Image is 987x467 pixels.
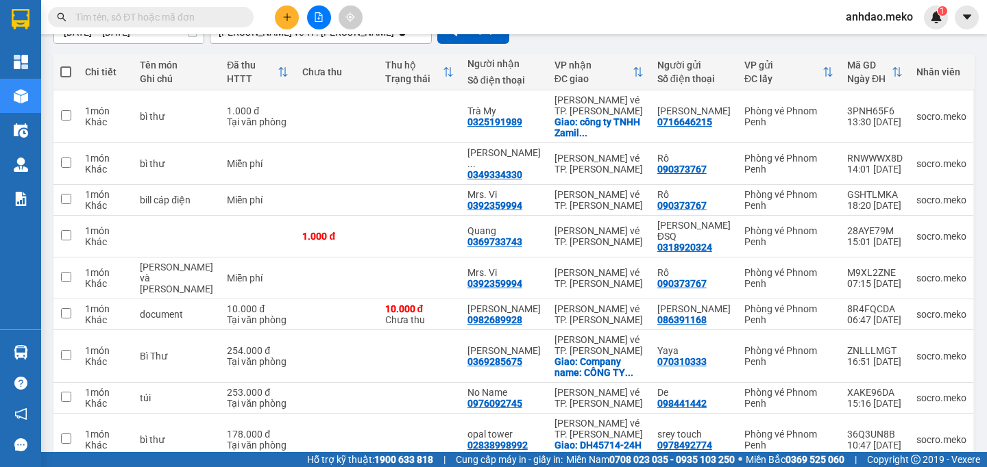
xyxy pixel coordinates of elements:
div: Đã thu [227,60,278,71]
div: socro.meko [916,231,966,242]
div: 098441442 [657,398,707,409]
div: srey touch [657,429,731,440]
div: [PERSON_NAME] vé TP. [PERSON_NAME] [555,303,644,325]
img: solution-icon [14,192,28,206]
strong: 0708 023 035 - 0935 103 250 [609,454,735,465]
div: [PERSON_NAME] vé TP. [PERSON_NAME] [555,387,644,409]
div: [PERSON_NAME] vé TP. [PERSON_NAME] [555,153,644,175]
div: Phòng vé Phnom Penh [744,225,833,247]
div: 1 món [85,225,126,236]
div: Miễn phí [227,273,289,283]
div: VP gửi [744,60,822,71]
img: warehouse-icon [14,89,28,103]
sup: 1 [938,6,947,16]
div: socro.meko [916,434,966,445]
div: Rô [657,267,731,278]
div: 36Q3UN8B [847,429,903,440]
span: Hỗ trợ kỹ thuật: [307,452,433,467]
div: Khác [85,398,126,409]
div: Khác [85,116,126,127]
div: 10.000 đ [385,303,454,314]
strong: 0369 525 060 [785,454,844,465]
div: Giao: công ty TNHH Zamil steelbuidings, tầng 14, toà nhà Kangnam,landmark 72,đường Phạm Hùng,Mê T... [555,116,644,138]
span: 1 [940,6,945,16]
div: M9XL2ZNE [847,267,903,278]
th: Toggle SortBy [378,54,461,90]
div: cham nan [657,303,731,314]
div: ĐC giao [555,73,633,84]
div: Tại văn phòng [227,398,289,409]
div: 090373767 [657,200,707,211]
div: 0978492774 [657,440,712,451]
input: Tìm tên, số ĐT hoặc mã đơn [75,10,237,25]
div: 090373767 [657,278,707,289]
div: VP nhận [555,60,633,71]
span: message [14,438,27,451]
div: [PERSON_NAME] vé TP. [PERSON_NAME] [555,94,644,116]
div: Quang [467,225,541,236]
div: Phòng vé Phnom Penh [744,303,833,325]
div: 0976092745 [467,398,522,409]
span: Miền Nam [566,452,735,467]
div: Thuần ĐSQ [657,220,731,242]
div: 1 món [85,189,126,200]
span: | [443,452,446,467]
div: 10:47 [DATE] [847,440,903,451]
div: 14:01 [DATE] [847,164,903,175]
div: Khác [85,200,126,211]
div: Người nhận [467,58,541,69]
div: Tại văn phòng [227,314,289,325]
div: Phòng vé Phnom Penh [744,105,833,127]
div: Trà My [467,105,541,116]
div: 28AYE79M [847,225,903,236]
div: 0369285675 [467,356,522,367]
span: ⚪️ [738,457,742,462]
img: warehouse-icon [14,157,28,172]
div: 0318920324 [657,242,712,253]
div: Ghi chú [140,73,213,84]
div: Mã GD [847,60,892,71]
img: warehouse-icon [14,345,28,359]
span: | [855,452,857,467]
div: 15:16 [DATE] [847,398,903,409]
div: 070310333 [657,356,707,367]
div: Phòng vé Phnom Penh [744,153,833,175]
img: warehouse-icon [14,123,28,138]
span: search [57,12,66,22]
div: Tại văn phòng [227,356,289,367]
div: Giao: DH45714-24H 19th Floor, Opal Tower, No. 92, Nguyen Huu Canh Stre [555,440,644,462]
span: copyright [911,455,921,464]
div: Kim [467,303,541,314]
div: Tại văn phòng [227,440,289,451]
div: [PERSON_NAME] vé TP. [PERSON_NAME] [555,418,644,440]
div: 178.000 đ [227,429,289,440]
span: anhdao.meko [835,8,924,25]
div: 090373767 [657,164,707,175]
div: opal tower [467,429,541,440]
div: 1.000 đ [227,105,289,116]
div: Miễn phí [227,158,289,169]
div: Phòng vé Phnom Penh [744,429,833,451]
div: Thu hộ [385,60,443,71]
span: caret-down [961,11,973,23]
th: Toggle SortBy [220,54,295,90]
div: Khác [85,356,126,367]
div: [PERSON_NAME] vé TP. [PERSON_NAME] [555,334,644,356]
button: plus [275,5,299,29]
div: bill mekong và bill cáp [140,262,213,294]
div: NICK TÂN MEKONG [467,147,541,169]
div: No Name [467,387,541,398]
div: 0349334330 [467,169,522,180]
div: 18:20 [DATE] [847,200,903,211]
span: aim [345,12,355,22]
div: bì thư [140,158,213,169]
div: Ngày ĐH [847,73,892,84]
th: Toggle SortBy [548,54,650,90]
button: file-add [307,5,331,29]
div: 1 món [85,429,126,440]
div: [PERSON_NAME] vé TP. [PERSON_NAME] [555,225,644,247]
div: XAKE96DA [847,387,903,398]
div: Miễn phí [227,194,289,205]
div: Rô [657,153,731,164]
div: Phòng vé Phnom Penh [744,387,833,409]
